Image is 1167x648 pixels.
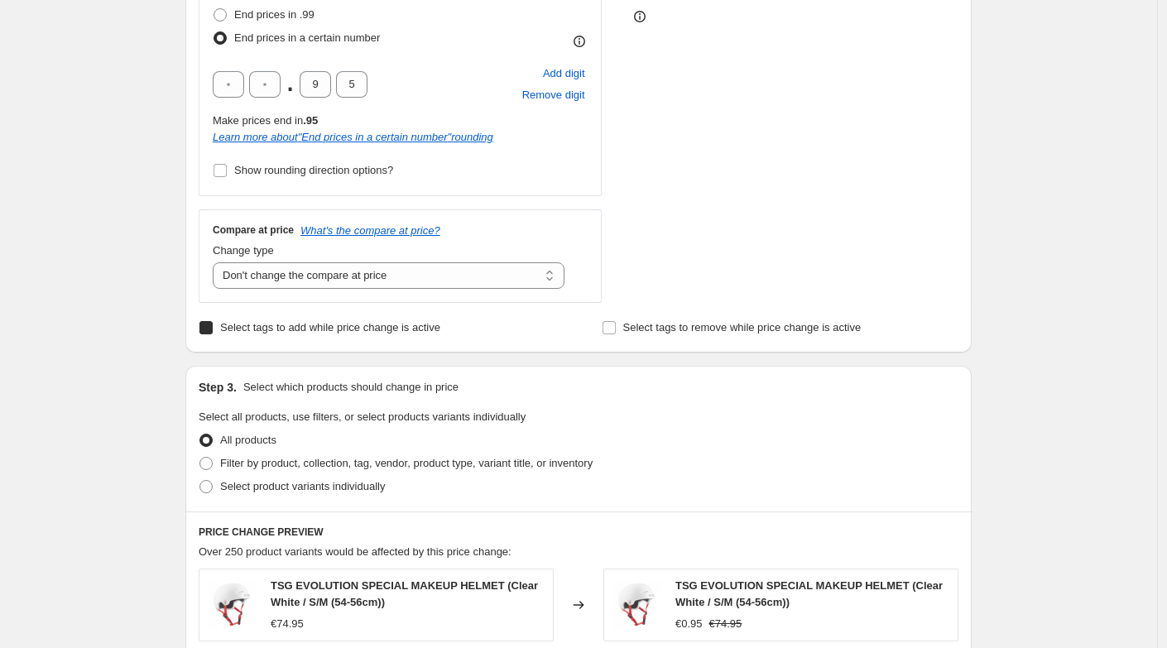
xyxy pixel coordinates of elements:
span: Remove digit [522,87,585,103]
img: medium_7500470_270_01_1_3d6357bb-2e29-458f-96e4-780ac030eb58_80x.png [612,580,662,630]
span: TSG EVOLUTION SPECIAL MAKEUP HELMET (Clear White / S/M (54-56cm)) [271,579,538,608]
img: medium_7500470_270_01_1_3d6357bb-2e29-458f-96e4-780ac030eb58_80x.png [208,580,257,630]
i: Learn more about " End prices in a certain number " rounding [213,131,493,143]
span: Make prices end in [213,114,318,127]
span: All products [220,434,276,446]
span: Change type [213,244,274,257]
input: ﹡ [249,71,281,98]
span: Filter by product, collection, tag, vendor, product type, variant title, or inventory [220,457,593,469]
span: Over 250 product variants would be affected by this price change: [199,545,511,558]
p: Select which products should change in price [243,379,459,396]
strike: €74.95 [709,616,742,632]
b: .95 [303,114,318,127]
span: End prices in .99 [234,8,315,21]
h2: Step 3. [199,379,237,396]
div: €74.95 [271,616,304,632]
span: . [286,71,295,98]
button: Add placeholder [540,63,588,84]
span: Select all products, use filters, or select products variants individually [199,410,526,423]
a: Learn more about"End prices in a certain number"rounding [213,131,493,143]
span: Select tags to remove while price change is active [623,321,862,334]
span: Show rounding direction options? [234,164,393,176]
button: Remove placeholder [520,84,588,106]
div: €0.95 [675,616,703,632]
h6: PRICE CHANGE PREVIEW [199,526,958,539]
span: Add digit [543,65,585,82]
span: End prices in a certain number [234,31,380,44]
span: Select product variants individually [220,480,385,492]
button: What's the compare at price? [300,224,440,237]
span: Select tags to add while price change is active [220,321,440,334]
input: ﹡ [300,71,331,98]
input: ﹡ [336,71,367,98]
h3: Compare at price [213,223,294,237]
span: TSG EVOLUTION SPECIAL MAKEUP HELMET (Clear White / S/M (54-56cm)) [675,579,943,608]
input: ﹡ [213,71,244,98]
